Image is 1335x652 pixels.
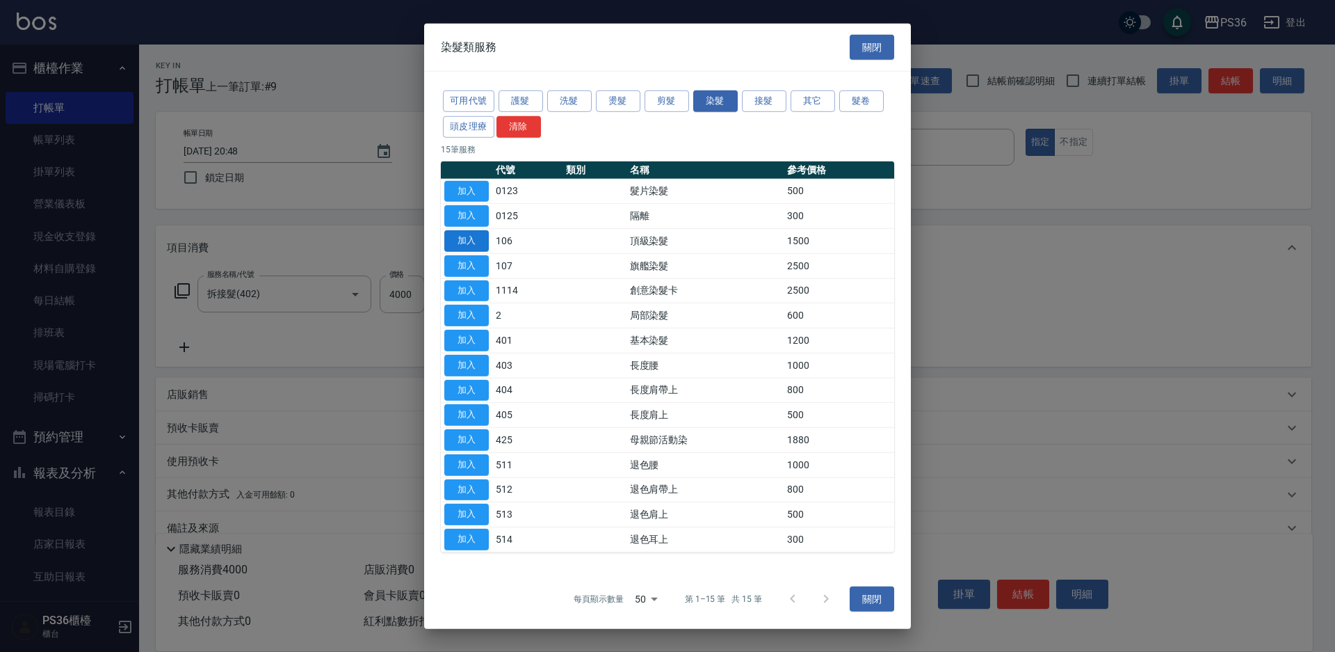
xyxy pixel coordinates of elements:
button: 接髮 [742,90,786,112]
td: 旗艦染髮 [626,253,784,278]
th: 名稱 [626,161,784,179]
button: 燙髮 [596,90,640,112]
td: 基本染髮 [626,328,784,353]
td: 長度肩帶上 [626,378,784,403]
button: 加入 [444,205,489,227]
td: 1000 [784,353,894,378]
button: 加入 [444,305,489,326]
td: 退色肩上 [626,502,784,527]
button: 加入 [444,529,489,550]
td: 隔離 [626,204,784,229]
button: 剪髮 [645,90,689,112]
button: 加入 [444,330,489,351]
td: 500 [784,502,894,527]
td: 2 [492,303,563,328]
td: 511 [492,452,563,477]
button: 加入 [444,255,489,277]
td: 800 [784,477,894,502]
td: 404 [492,378,563,403]
td: 600 [784,303,894,328]
td: 401 [492,328,563,353]
td: 退色腰 [626,452,784,477]
td: 2500 [784,253,894,278]
td: 頂級染髮 [626,228,784,253]
button: 洗髮 [547,90,592,112]
td: 107 [492,253,563,278]
button: 加入 [444,404,489,426]
button: 清除 [496,116,541,138]
td: 300 [784,527,894,552]
th: 參考價格 [784,161,894,179]
td: 長度腰 [626,353,784,378]
th: 類別 [563,161,626,179]
td: 退色肩帶上 [626,477,784,502]
td: 1880 [784,427,894,452]
button: 護髮 [499,90,543,112]
td: 退色耳上 [626,527,784,552]
td: 512 [492,477,563,502]
td: 長度肩上 [626,403,784,428]
p: 第 1–15 筆 共 15 筆 [685,593,762,605]
td: 106 [492,228,563,253]
button: 加入 [444,379,489,401]
td: 300 [784,204,894,229]
button: 加入 [444,280,489,301]
td: 425 [492,427,563,452]
button: 染髮 [693,90,738,112]
button: 可用代號 [443,90,494,112]
th: 代號 [492,161,563,179]
button: 加入 [444,454,489,476]
td: 髮片染髮 [626,179,784,204]
td: 0123 [492,179,563,204]
button: 關閉 [850,586,894,612]
td: 1000 [784,452,894,477]
p: 15 筆服務 [441,143,894,155]
p: 每頁顯示數量 [574,593,624,605]
td: 1114 [492,278,563,303]
td: 500 [784,403,894,428]
button: 其它 [791,90,835,112]
td: 創意染髮卡 [626,278,784,303]
button: 加入 [444,180,489,202]
button: 加入 [444,479,489,500]
div: 50 [629,580,663,618]
td: 800 [784,378,894,403]
td: 405 [492,403,563,428]
td: 2500 [784,278,894,303]
td: 1500 [784,228,894,253]
td: 513 [492,502,563,527]
td: 500 [784,179,894,204]
td: 局部染髮 [626,303,784,328]
td: 1200 [784,328,894,353]
span: 染髮類服務 [441,40,496,54]
button: 加入 [444,429,489,451]
button: 加入 [444,230,489,252]
button: 加入 [444,355,489,376]
button: 髮卷 [839,90,884,112]
td: 403 [492,353,563,378]
td: 母親節活動染 [626,427,784,452]
button: 頭皮理療 [443,116,494,138]
td: 514 [492,527,563,552]
td: 0125 [492,204,563,229]
button: 加入 [444,504,489,525]
button: 關閉 [850,34,894,60]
